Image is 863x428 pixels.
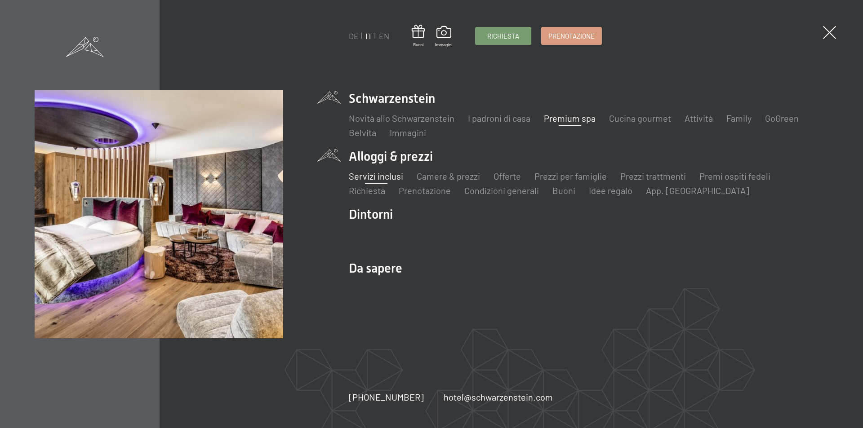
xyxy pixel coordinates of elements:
a: Cucina gourmet [609,113,671,124]
a: hotel@schwarzenstein.com [444,391,553,403]
span: [PHONE_NUMBER] [349,392,424,402]
a: Buoni [412,25,425,48]
a: GoGreen [765,113,799,124]
a: Immagini [390,127,426,138]
a: App. [GEOGRAPHIC_DATA] [646,185,749,196]
a: Attività [685,113,713,124]
a: Buoni [552,185,575,196]
a: EN [379,31,389,41]
span: Prenotazione [548,31,595,41]
a: [PHONE_NUMBER] [349,391,424,403]
a: Immagini [435,26,453,48]
span: Immagini [435,41,453,48]
a: IT [365,31,372,41]
a: Prenotazione [542,27,601,44]
span: Buoni [412,41,425,48]
a: Prenotazione [399,185,451,196]
a: Richiesta [349,185,385,196]
a: I padroni di casa [468,113,530,124]
a: Premi ospiti fedeli [699,171,770,181]
a: Prezzi per famiglie [534,171,607,181]
a: Servizi inclusi [349,171,403,181]
a: Idee regalo [589,185,632,196]
a: Family [726,113,752,124]
a: Premium spa [544,113,596,124]
a: Richiesta [476,27,531,44]
a: DE [349,31,359,41]
a: Prezzi trattmenti [620,171,686,181]
a: Offerte [494,171,521,181]
a: Condizioni generali [464,185,539,196]
a: Camere & prezzi [417,171,480,181]
span: Richiesta [487,31,519,41]
a: Belvita [349,127,376,138]
a: Novità allo Schwarzenstein [349,113,454,124]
